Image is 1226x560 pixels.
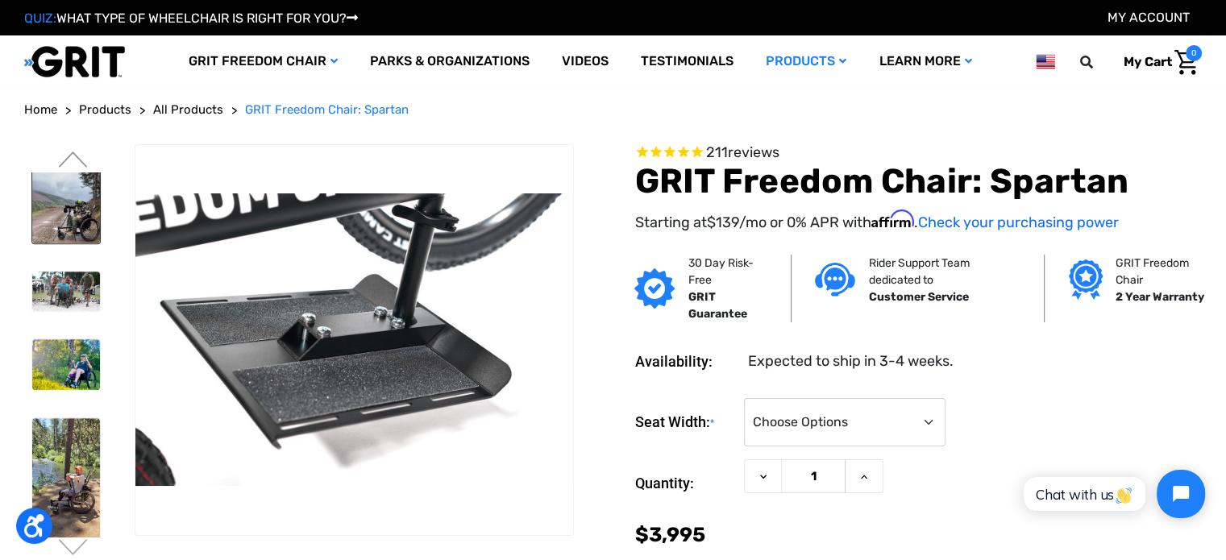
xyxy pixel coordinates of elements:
[815,263,855,296] img: Customer service
[871,210,913,228] span: Affirm
[705,143,779,161] span: 211 reviews
[862,35,987,88] a: Learn More
[24,10,358,26] a: QUIZ:WHAT TYPE OF WHEELCHAIR IS RIGHT FOR YOU?
[1174,50,1198,75] img: Cart
[56,151,90,171] button: Go to slide 2 of 4
[634,144,1202,162] span: Rated 4.6 out of 5 stars 211 reviews
[1069,259,1102,300] img: Grit freedom
[634,161,1202,201] h1: GRIT Freedom Chair: Spartan
[688,290,746,321] strong: GRIT Guarantee
[1186,45,1202,61] span: 0
[24,101,1202,119] nav: Breadcrumb
[634,398,736,447] label: Seat Width:
[1108,10,1190,25] a: Account
[634,268,675,309] img: GRIT Guarantee
[245,101,409,119] a: GRIT Freedom Chair: Spartan
[153,101,223,119] a: All Products
[1087,45,1112,79] input: Search
[546,35,625,88] a: Videos
[688,255,766,288] p: 30 Day Risk-Free
[634,459,736,508] label: Quantity:
[79,102,131,117] span: Products
[24,102,57,117] span: Home
[153,102,223,117] span: All Products
[1116,290,1204,304] strong: 2 Year Warranty
[917,214,1118,231] a: Check your purchasing power - Learn more about Affirm Financing (opens in modal)
[706,214,738,231] span: $139
[24,10,56,26] span: QUIZ:
[750,35,862,88] a: Products
[727,143,779,161] span: reviews
[625,35,750,88] a: Testimonials
[1036,52,1055,72] img: us.png
[1124,54,1172,69] span: My Cart
[79,101,131,119] a: Products
[24,101,57,119] a: Home
[1112,45,1202,79] a: Cart with 0 items
[245,102,409,117] span: GRIT Freedom Chair: Spartan
[868,290,968,304] strong: Customer Service
[634,523,704,546] span: $3,995
[32,159,100,243] img: GRIT Freedom Chair: Spartan
[1116,255,1207,288] p: GRIT Freedom Chair
[32,339,100,390] img: GRIT Freedom Chair: Spartan
[747,351,953,372] dd: Expected to ship in 3-4 weeks.
[868,255,1020,288] p: Rider Support Team dedicated to
[634,210,1202,234] p: Starting at /mo or 0% APR with .
[172,35,354,88] a: GRIT Freedom Chair
[354,35,546,88] a: Parks & Organizations
[634,351,736,372] dt: Availability:
[1006,456,1219,532] iframe: Tidio Chat
[32,272,100,311] img: GRIT Freedom Chair: Spartan
[32,418,100,558] img: GRIT Freedom Chair: Spartan
[56,539,90,558] button: Go to slide 4 of 4
[24,45,125,78] img: GRIT All-Terrain Wheelchair and Mobility Equipment
[135,193,574,486] img: GRIT Freedom Chair: Spartan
